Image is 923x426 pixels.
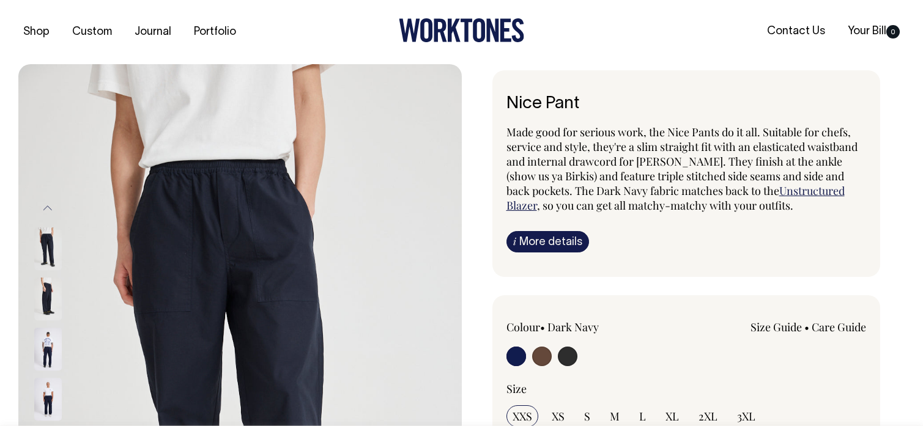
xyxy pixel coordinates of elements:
[639,409,646,424] span: L
[513,409,532,424] span: XXS
[506,125,858,198] span: Made good for serious work, the Nice Pants do it all. Suitable for chefs, service and style, they...
[506,320,650,334] div: Colour
[34,227,62,270] img: dark-navy
[537,198,793,213] span: , so you can get all matchy-matchy with your outfits.
[506,381,867,396] div: Size
[506,183,845,213] a: Unstructured Blazer
[34,277,62,320] img: dark-navy
[506,231,589,252] a: iMore details
[812,320,866,334] a: Care Guide
[552,409,565,424] span: XS
[804,320,809,334] span: •
[737,409,755,424] span: 3XL
[762,21,830,42] a: Contact Us
[513,235,516,248] span: i
[665,409,679,424] span: XL
[699,409,717,424] span: 2XL
[886,25,900,39] span: 0
[34,328,62,370] img: dark-navy
[130,22,176,42] a: Journal
[610,409,620,424] span: M
[506,95,867,114] h6: Nice Pant
[39,194,57,222] button: Previous
[751,320,802,334] a: Size Guide
[18,22,54,42] a: Shop
[34,378,62,420] img: dark-navy
[843,21,905,42] a: Your Bill0
[67,22,117,42] a: Custom
[189,22,241,42] a: Portfolio
[584,409,590,424] span: S
[547,320,599,334] label: Dark Navy
[540,320,545,334] span: •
